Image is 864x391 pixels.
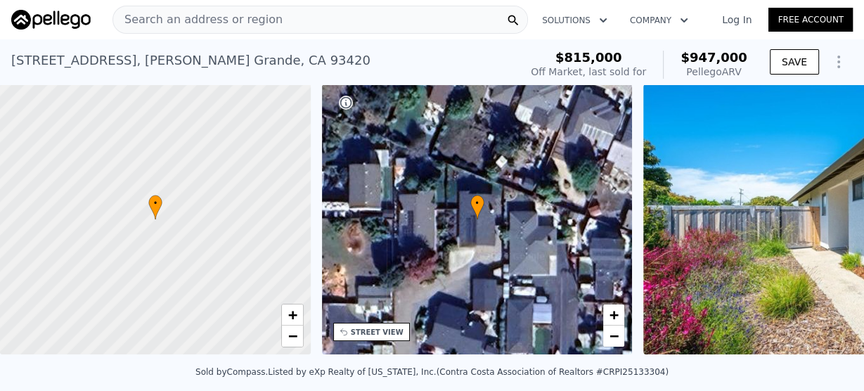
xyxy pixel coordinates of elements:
[531,65,646,79] div: Off Market, last sold for
[610,327,619,345] span: −
[681,65,747,79] div: Pellego ARV
[619,8,699,33] button: Company
[825,48,853,76] button: Show Options
[11,10,91,30] img: Pellego
[768,8,853,32] a: Free Account
[148,197,162,210] span: •
[268,367,669,377] div: Listed by eXp Realty of [US_STATE], Inc. (Contra Costa Association of Realtors #CRPI25133304)
[113,11,283,28] span: Search an address or region
[470,195,484,219] div: •
[531,8,619,33] button: Solutions
[603,305,624,326] a: Zoom in
[470,197,484,210] span: •
[288,306,297,323] span: +
[288,327,297,345] span: −
[610,306,619,323] span: +
[770,49,819,75] button: SAVE
[282,305,303,326] a: Zoom in
[351,327,404,338] div: STREET VIEW
[11,51,370,70] div: [STREET_ADDRESS] , [PERSON_NAME] Grande , CA 93420
[681,50,747,65] span: $947,000
[148,195,162,219] div: •
[282,326,303,347] a: Zoom out
[705,13,768,27] a: Log In
[555,50,622,65] span: $815,000
[195,367,268,377] div: Sold by Compass .
[603,326,624,347] a: Zoom out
